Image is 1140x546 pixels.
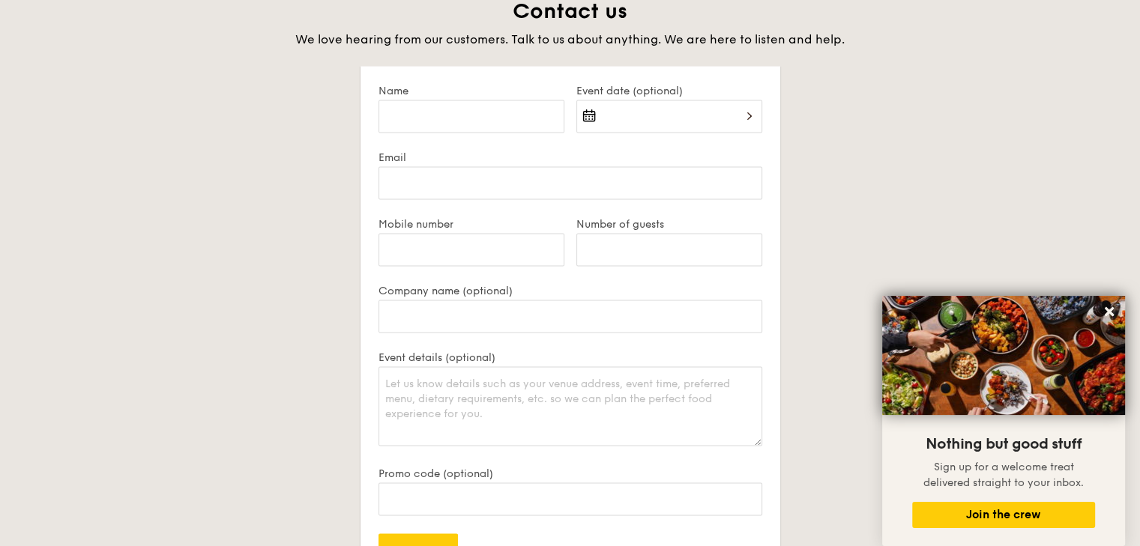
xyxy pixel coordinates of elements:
img: DSC07876-Edit02-Large.jpeg [882,296,1125,415]
label: Event date (optional) [576,85,762,97]
label: Name [379,85,564,97]
span: We love hearing from our customers. Talk to us about anything. We are here to listen and help. [295,32,845,46]
button: Join the crew [912,502,1095,528]
label: Mobile number [379,218,564,231]
label: Event details (optional) [379,351,762,364]
label: Company name (optional) [379,285,762,297]
label: Promo code (optional) [379,467,762,480]
label: Number of guests [576,218,762,231]
label: Email [379,151,762,164]
span: Nothing but good stuff [926,435,1082,453]
span: Sign up for a welcome treat delivered straight to your inbox. [923,461,1084,489]
textarea: Let us know details such as your venue address, event time, preferred menu, dietary requirements,... [379,367,762,446]
button: Close [1097,300,1121,324]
